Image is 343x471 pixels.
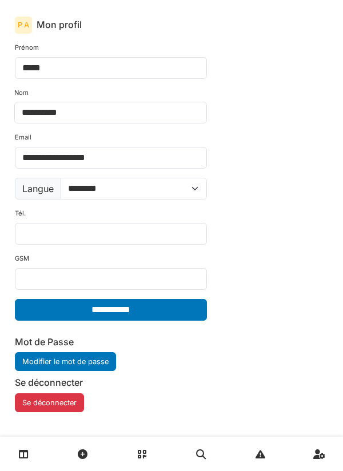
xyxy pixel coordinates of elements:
label: Nom [14,88,29,98]
label: Prénom [15,43,39,53]
label: Langue [15,178,61,199]
h6: Mot de Passe [15,337,207,348]
a: Modifier le mot de passe [15,352,116,371]
div: P A [15,17,32,34]
label: GSM [15,254,29,264]
h6: Mon profil [37,19,82,30]
label: Tél. [15,209,26,218]
button: Se déconnecter [15,393,84,412]
h6: Se déconnecter [15,377,207,388]
label: Email [15,133,31,142]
